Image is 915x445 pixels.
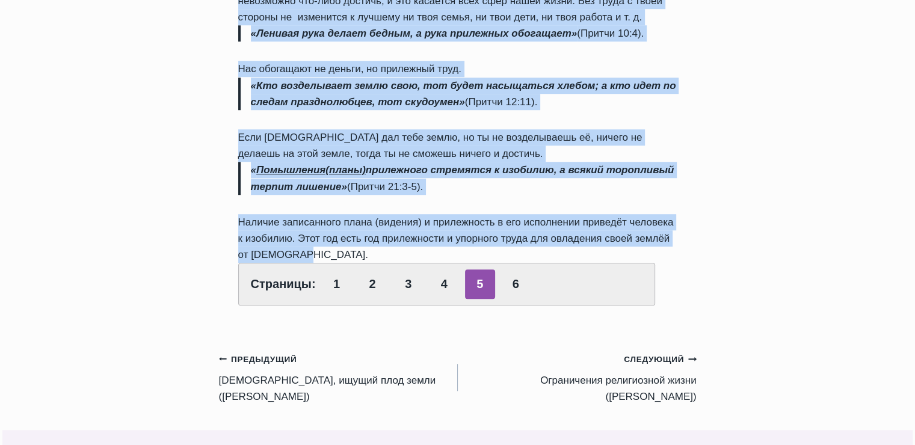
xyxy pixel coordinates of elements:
a: 6 [501,269,531,299]
div: Страницы: [238,263,656,305]
em: « прилежного стремятся к изобилию, а всякий торопливый терпит лишение» [251,164,674,192]
blockquote: (Притчи 10:4). [238,25,677,41]
blockquote: (Притчи 21:3-5). [238,162,677,194]
span: Помышления(планы) [256,164,366,176]
a: 3 [393,269,424,299]
small: Предыдущий [219,353,297,366]
em: «Кто возделывает землю свою, тот будет насыщаться хлебом; а кто идет по следам празднолюбцев, тот... [251,80,676,108]
a: 4 [429,269,459,299]
span: 5 [465,269,495,299]
a: 1 [322,269,352,299]
em: «Ленивая рука делает бедным, а рука прилежных обогащает» [251,28,578,39]
small: Следующий [624,353,696,366]
blockquote: (Притчи 12:11). [238,78,677,110]
nav: Записи [219,351,697,405]
a: Предыдущий[DEMOGRAPHIC_DATA], ищущий плод земли ([PERSON_NAME]) [219,351,458,405]
a: СледующийОграничения религиозной жизни ([PERSON_NAME]) [458,351,697,405]
a: 2 [357,269,387,299]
